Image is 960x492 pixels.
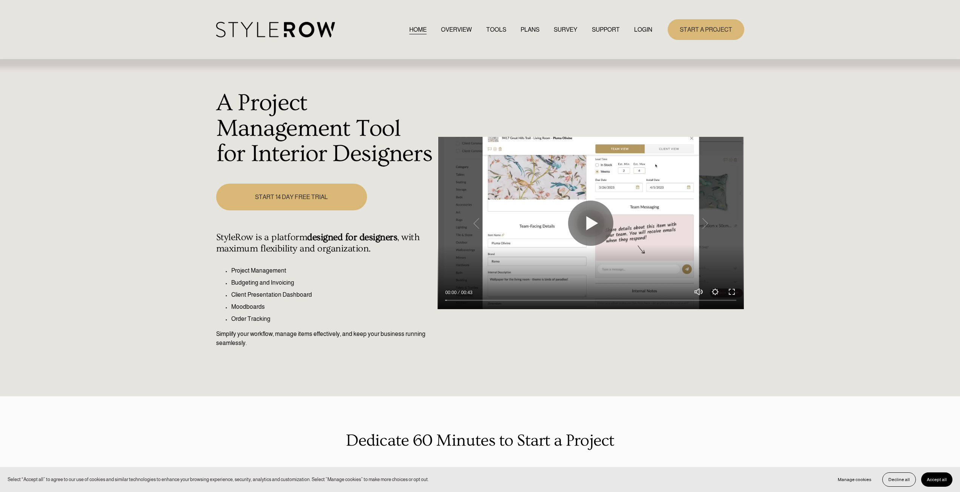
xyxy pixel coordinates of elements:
span: Accept all [927,477,947,482]
a: PLANS [521,25,539,35]
p: Budgeting and Invoicing [231,278,434,287]
span: Decline all [888,477,910,482]
img: StyleRow [216,22,335,37]
p: Select “Accept all” to agree to our use of cookies and similar technologies to enhance your brows... [8,476,429,483]
button: Play [568,201,613,246]
a: START 14 DAY FREE TRIAL [216,184,367,210]
div: Current time [445,289,458,296]
p: Dedicate 60 Minutes to Start a Project [216,428,744,453]
h4: StyleRow is a platform , with maximum flexibility and organization. [216,232,434,254]
a: OVERVIEW [441,25,472,35]
a: folder dropdown [592,25,620,35]
a: TOOLS [486,25,506,35]
input: Seek [445,297,736,303]
a: START A PROJECT [668,19,744,40]
p: Client Presentation Dashboard [231,290,434,299]
button: Decline all [882,472,916,487]
span: SUPPORT [592,25,620,34]
span: Manage cookies [838,477,871,482]
h1: A Project Management Tool for Interior Designers [216,90,434,167]
button: Manage cookies [832,472,877,487]
p: Moodboards [231,302,434,311]
a: LOGIN [634,25,652,35]
p: Order Tracking [231,314,434,323]
a: HOME [409,25,427,35]
div: Duration [458,289,474,296]
p: Project Management [231,266,434,275]
button: Accept all [921,472,952,487]
strong: designed for designers [307,232,397,243]
a: SURVEY [554,25,577,35]
p: Simplify your workflow, manage items effectively, and keep your business running seamlessly. [216,330,434,348]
